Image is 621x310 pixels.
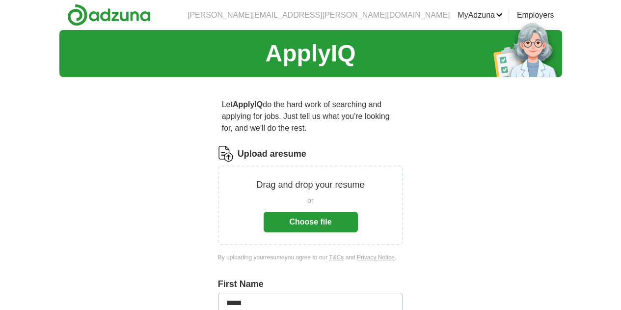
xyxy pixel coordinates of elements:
[458,9,503,21] a: MyAdzuna
[218,278,404,291] label: First Name
[218,146,234,162] img: CV Icon
[67,4,151,26] img: Adzuna logo
[307,196,313,206] span: or
[265,36,355,71] h1: ApplyIQ
[256,178,364,192] p: Drag and drop your resume
[517,9,554,21] a: Employers
[218,253,404,262] div: By uploading your resume you agree to our and .
[218,95,404,138] p: Let do the hard work of searching and applying for jobs. Just tell us what you're looking for, an...
[329,254,344,261] a: T&Cs
[264,212,358,232] button: Choose file
[233,100,263,109] strong: ApplyIQ
[188,9,450,21] li: [PERSON_NAME][EMAIL_ADDRESS][PERSON_NAME][DOMAIN_NAME]
[357,254,395,261] a: Privacy Notice
[238,147,306,161] label: Upload a resume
